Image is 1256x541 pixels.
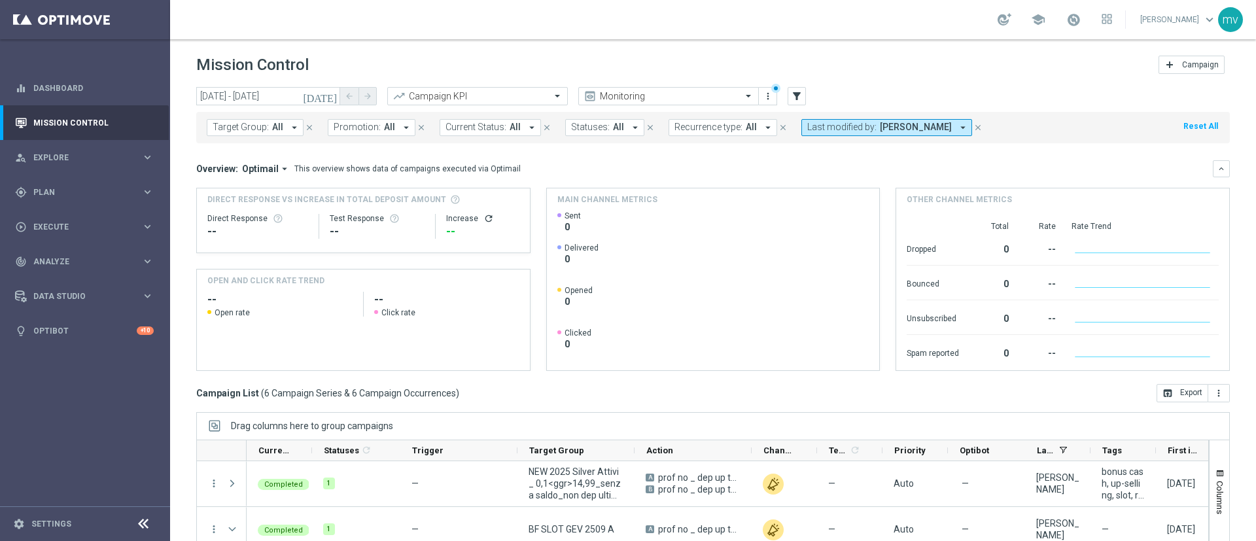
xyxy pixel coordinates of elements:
img: Other [763,474,784,495]
a: Optibot [33,313,137,348]
button: close [541,120,553,135]
div: Optibot [15,313,154,348]
span: Explore [33,154,141,162]
i: add [1164,60,1175,70]
i: arrow_forward [363,92,372,101]
div: 25 Sep 2025, Thursday [1167,478,1195,489]
div: Spam reported [907,341,959,362]
span: Completed [264,526,303,534]
span: Optibot [960,445,989,455]
button: close [777,120,789,135]
button: lightbulb Optibot +10 [14,326,154,336]
div: Data Studio keyboard_arrow_right [14,291,154,302]
div: Direct Response [207,213,308,224]
i: equalizer [15,82,27,94]
div: 0 [975,307,1009,328]
div: gps_fixed Plan keyboard_arrow_right [14,187,154,198]
span: Drag columns here to group campaigns [231,421,393,431]
span: 0 [565,338,591,350]
div: Test Response [330,213,425,224]
i: open_in_browser [1162,388,1173,398]
span: Recurrence type: [674,122,742,133]
i: arrow_drop_down [957,122,969,133]
multiple-options-button: Export to CSV [1157,387,1230,398]
i: filter_alt [791,90,803,102]
div: -- [446,224,519,239]
span: All [510,122,521,133]
div: Data Studio [15,290,141,302]
span: Opened [565,285,593,296]
span: Tags [1102,445,1122,455]
i: [DATE] [303,90,338,102]
button: Recurrence type: All arrow_drop_down [669,119,777,136]
span: Promotion: [334,122,381,133]
span: Calculate column [359,443,372,457]
span: Templates [829,445,848,455]
span: All [272,122,283,133]
span: bonus cash, up-selling, slot, ricarica, talent [1102,466,1145,501]
button: close [304,120,315,135]
i: lightbulb [15,325,27,337]
span: 0 [565,253,599,265]
i: keyboard_arrow_down [1217,164,1226,173]
i: keyboard_arrow_right [141,290,154,302]
button: add Campaign [1159,56,1225,74]
button: more_vert [208,478,220,489]
span: Calculate column [848,443,860,457]
i: gps_fixed [15,186,27,198]
span: [PERSON_NAME] [880,122,952,133]
div: Execute [15,221,141,233]
span: NEW 2025 Silver Attivi_ 0,1<ggr>14,99_senza saldo_non dep ultimi 15 gg [529,466,623,501]
span: 0 [565,221,581,233]
div: +10 [137,326,154,335]
div: -- [1024,272,1056,293]
button: Statuses: All arrow_drop_down [565,119,644,136]
button: person_search Explore keyboard_arrow_right [14,152,154,163]
div: 0 [975,341,1009,362]
div: track_changes Analyze keyboard_arrow_right [14,256,154,267]
i: arrow_drop_down [288,122,300,133]
ng-select: Campaign KPI [387,87,568,105]
div: -- [207,224,308,239]
i: person_search [15,152,27,164]
div: 1 [323,523,335,535]
span: 6 Campaign Series & 6 Campaign Occurrences [264,387,456,399]
button: more_vert [1208,384,1230,402]
i: more_vert [763,91,773,101]
div: Bounced [907,272,959,293]
h2: -- [374,292,519,307]
div: mariafrancesca visciano [1036,517,1079,541]
button: Target Group: All arrow_drop_down [207,119,304,136]
div: 1 [323,478,335,489]
i: keyboard_arrow_right [141,220,154,233]
i: arrow_drop_down [279,163,290,175]
colored-tag: Completed [258,478,309,490]
button: Mission Control [14,118,154,128]
span: — [411,524,419,534]
div: Rate Trend [1072,221,1219,232]
span: All [384,122,395,133]
span: Delivered [565,243,599,253]
h4: Other channel metrics [907,194,1012,205]
button: close [415,120,427,135]
span: Trigger [412,445,444,455]
i: trending_up [392,90,406,103]
span: Statuses [324,445,359,455]
a: Mission Control [33,105,154,140]
span: — [411,478,419,489]
span: Clicked [565,328,591,338]
button: arrow_forward [358,87,377,105]
span: Current Status [258,445,290,455]
div: Increase [446,213,519,224]
i: keyboard_arrow_right [141,151,154,164]
div: mv [1218,7,1243,32]
span: Execute [33,223,141,231]
i: preview [584,90,597,103]
span: Priority [894,445,926,455]
span: 0 [565,296,593,307]
button: play_circle_outline Execute keyboard_arrow_right [14,222,154,232]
